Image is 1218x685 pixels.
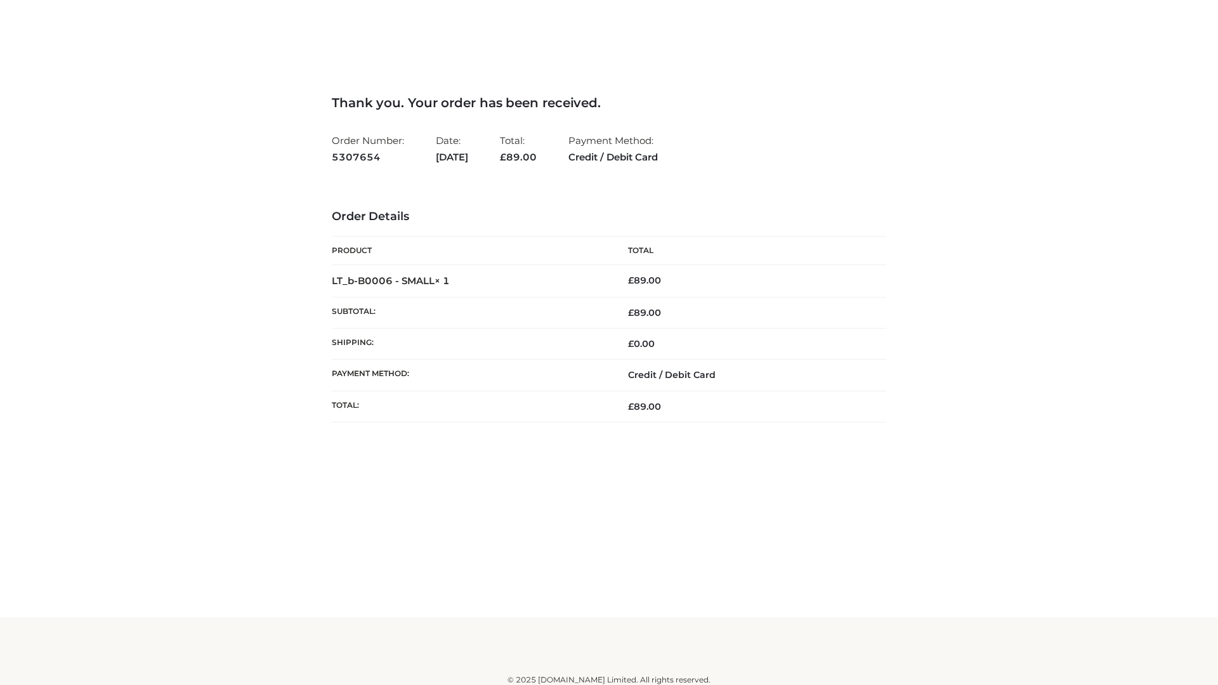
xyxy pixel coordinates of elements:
li: Order Number: [332,129,404,168]
span: £ [628,275,634,286]
strong: LT_b-B0006 - SMALL [332,275,450,287]
th: Total: [332,391,609,422]
span: 89.00 [628,401,661,412]
li: Date: [436,129,468,168]
li: Total: [500,129,537,168]
span: £ [500,151,506,163]
strong: [DATE] [436,149,468,166]
th: Subtotal: [332,297,609,328]
strong: 5307654 [332,149,404,166]
th: Payment method: [332,360,609,391]
span: £ [628,338,634,349]
span: £ [628,401,634,412]
th: Product [332,237,609,265]
h3: Order Details [332,210,886,224]
strong: × 1 [435,275,450,287]
th: Total [609,237,886,265]
h3: Thank you. Your order has been received. [332,95,886,110]
span: £ [628,307,634,318]
span: 89.00 [500,151,537,163]
td: Credit / Debit Card [609,360,886,391]
bdi: 0.00 [628,338,655,349]
bdi: 89.00 [628,275,661,286]
li: Payment Method: [568,129,658,168]
strong: Credit / Debit Card [568,149,658,166]
span: 89.00 [628,307,661,318]
th: Shipping: [332,329,609,360]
